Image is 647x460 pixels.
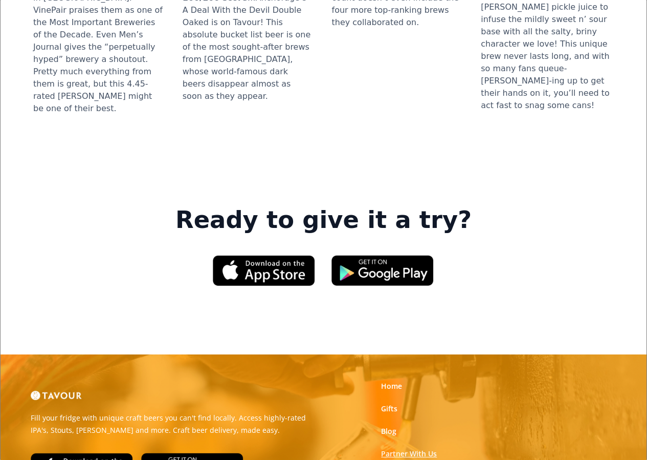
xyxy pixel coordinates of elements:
[381,426,396,436] a: Blog
[381,449,437,459] a: Partner With Us
[31,412,316,436] p: Fill your fridge with unique craft beers you can't find locally. Access highly-rated IPA's, Stout...
[175,206,472,235] strong: Ready to give it a try?
[381,381,402,391] a: Home
[381,404,397,414] a: Gifts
